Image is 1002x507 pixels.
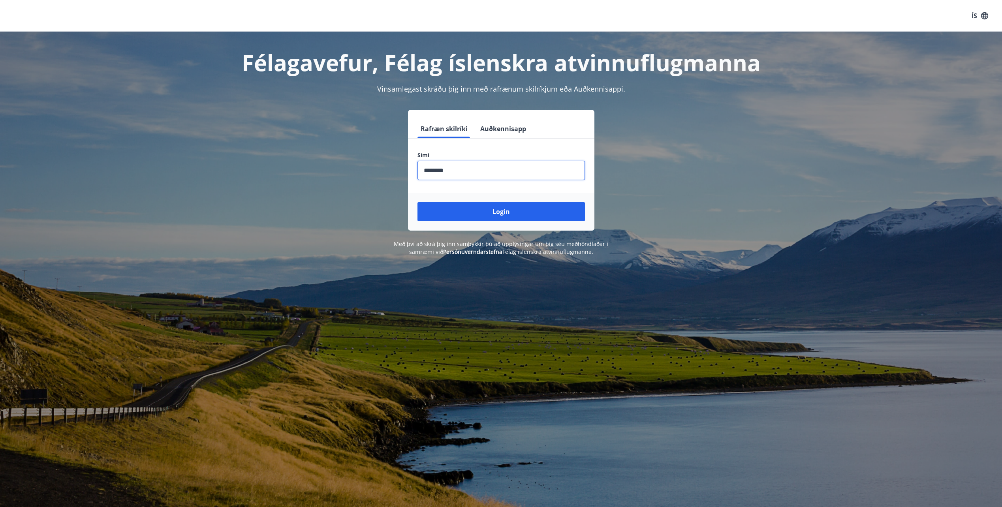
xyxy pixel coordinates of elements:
label: Sími [417,151,585,159]
span: Vinsamlegast skráðu þig inn með rafrænum skilríkjum eða Auðkennisappi. [377,84,625,94]
button: Login [417,202,585,221]
button: Rafræn skilríki [417,119,471,138]
span: Með því að skrá þig inn samþykkir þú að upplýsingar um þig séu meðhöndlaðar í samræmi við Félag í... [394,240,608,255]
h1: Félagavefur, Félag íslenskra atvinnuflugmanna [226,47,776,77]
button: Auðkennisapp [477,119,529,138]
button: ÍS [967,9,993,23]
a: Persónuverndarstefna [443,248,502,255]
